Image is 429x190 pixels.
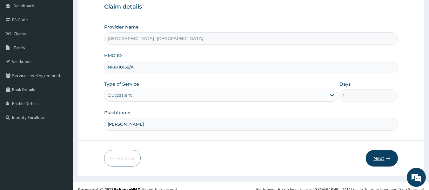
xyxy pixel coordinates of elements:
div: Chat with us now [33,36,107,44]
label: Practitioner [104,109,131,116]
label: Type of Service [104,81,139,87]
button: Next [366,150,398,167]
div: Outpatient [108,92,132,98]
img: d_794563401_company_1708531726252_794563401 [12,32,26,48]
span: Claims [14,31,26,36]
div: Minimize live chat window [104,3,119,18]
label: Provider Name [104,24,139,30]
input: Enter HMO ID [104,61,398,73]
input: Enter Name [104,118,398,130]
span: Dashboard [14,3,34,9]
span: We're online! [37,56,88,120]
span: Tariffs [14,45,25,50]
h3: Claim details [104,3,398,10]
label: Days [339,81,351,87]
label: HMO ID [104,52,122,59]
textarea: Type your message and hit 'Enter' [3,124,121,147]
button: Previous [104,150,141,167]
